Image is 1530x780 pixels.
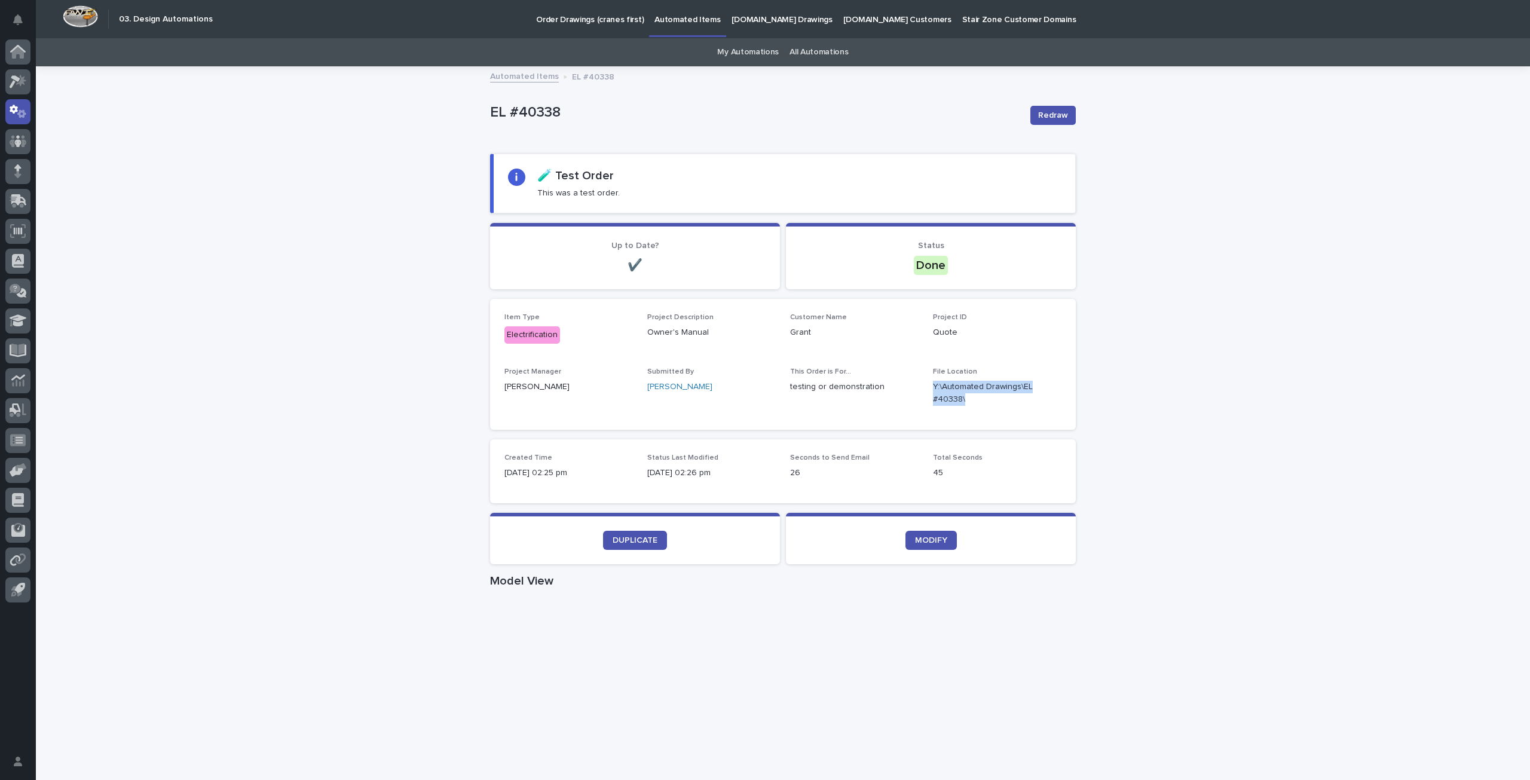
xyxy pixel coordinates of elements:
[905,531,957,550] a: MODIFY
[933,381,1033,406] : Y:\Automated Drawings\EL #40338\
[63,5,98,27] img: Workspace Logo
[1030,106,1076,125] button: Redraw
[933,368,977,375] span: File Location
[717,38,779,66] a: My Automations
[647,454,718,461] span: Status Last Modified
[15,14,30,33] div: Notifications
[119,14,213,25] h2: 03. Design Automations
[647,467,776,479] p: [DATE] 02:26 pm
[933,314,967,321] span: Project ID
[933,467,1061,479] p: 45
[1038,109,1068,121] span: Redraw
[647,326,776,339] p: Owner's Manual
[790,326,919,339] p: Grant
[611,241,659,250] span: Up to Date?
[914,256,948,275] div: Done
[490,69,559,82] a: Automated Items
[933,454,983,461] span: Total Seconds
[504,454,552,461] span: Created Time
[790,368,851,375] span: This Order is For...
[933,326,1061,339] p: Quote
[504,258,766,273] p: ✔️
[647,314,714,321] span: Project Description
[790,38,848,66] a: All Automations
[603,531,667,550] a: DUPLICATE
[504,368,561,375] span: Project Manager
[490,574,1076,588] h1: Model View
[572,69,614,82] p: EL #40338
[915,536,947,545] span: MODIFY
[790,454,870,461] span: Seconds to Send Email
[790,381,919,393] p: testing or demonstration
[647,381,712,393] a: [PERSON_NAME]
[504,467,633,479] p: [DATE] 02:25 pm
[918,241,944,250] span: Status
[490,104,1021,121] p: EL #40338
[5,7,30,32] button: Notifications
[647,368,694,375] span: Submitted By
[790,314,847,321] span: Customer Name
[537,188,620,198] p: This was a test order.
[537,169,614,183] h2: 🧪 Test Order
[504,381,633,393] p: [PERSON_NAME]
[504,326,560,344] div: Electrification
[504,314,540,321] span: Item Type
[790,467,919,479] p: 26
[613,536,657,545] span: DUPLICATE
